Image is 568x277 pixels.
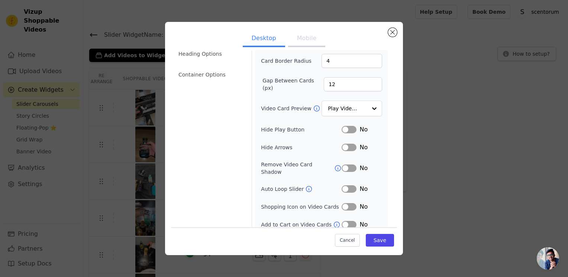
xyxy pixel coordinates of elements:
button: Close modal [388,28,397,37]
li: Heading Options [174,46,247,61]
label: Gap Between Cards (px) [262,77,324,92]
button: Mobile [288,31,325,47]
li: Container Options [174,67,247,82]
label: Remove Video Card Shadow [261,161,334,176]
span: No [359,185,368,193]
button: Save [366,234,394,246]
label: Add to Cart on Video Cards [261,221,333,228]
label: Auto Loop Slider [261,185,305,193]
span: No [359,143,368,152]
span: No [359,164,368,173]
label: Card Border Radius [261,57,312,65]
span: No [359,202,368,211]
label: Shopping Icon on Video Cards [261,203,342,211]
a: Open chat [537,247,559,270]
label: Hide Arrows [261,144,342,151]
button: Desktop [243,31,285,47]
span: No [359,220,368,229]
label: Video Card Preview [261,105,313,112]
button: Cancel [335,234,360,246]
label: Hide Play Button [261,126,342,133]
span: No [359,125,368,134]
